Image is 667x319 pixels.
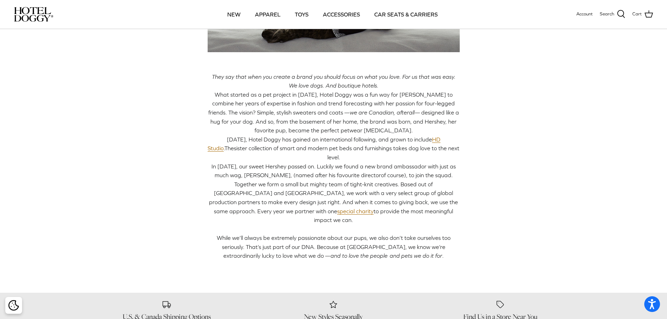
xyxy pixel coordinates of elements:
[576,11,593,16] span: Account
[632,10,653,19] a: Cart
[317,2,366,26] a: ACCESSORIES
[7,299,20,312] button: Cookie policy
[210,109,459,133] span: — designed like a hug for your dog. And so, from the basement of her home, the brand was born, an...
[381,172,404,178] span: of course
[442,252,444,259] span: .
[211,163,456,179] span: In [DATE], our sweet Hershey passed on. Luckily we found a new brand ambassador with just as much...
[337,208,374,215] a: special charity
[576,11,593,18] a: Account
[217,235,451,259] span: While we’ll always be extremely passionate about our pups, we also don’t take ourselves too serio...
[212,74,456,89] span: They say that when you create a brand you should focus on what you love. For us that was easy. We...
[208,91,455,116] span: What started as a pet project in [DATE], Hotel Doggy was a fun way for [PERSON_NAME] to combine h...
[289,2,315,26] a: TOYS
[368,2,444,26] a: CAR SEATS & CARRIERS
[221,2,247,26] a: NEW
[5,297,22,314] div: Cookie policy
[249,2,287,26] a: APPAREL
[208,136,440,152] span: [DATE], Hotel Doggy has gained an international following, and grown to include .
[234,145,459,160] span: sister collection of smart and modern pet beds and furnishings takes dog love to the next level.
[104,2,561,26] div: Primary navigation
[350,109,415,116] span: we are Canadian, afterall
[331,252,442,259] span: and to love the people and pets we do it for
[14,7,53,22] img: hoteldoggycom
[600,10,625,19] a: Search
[224,145,234,151] span: The
[600,11,614,18] span: Search
[8,300,19,311] img: Cookie policy
[632,11,642,18] span: Cart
